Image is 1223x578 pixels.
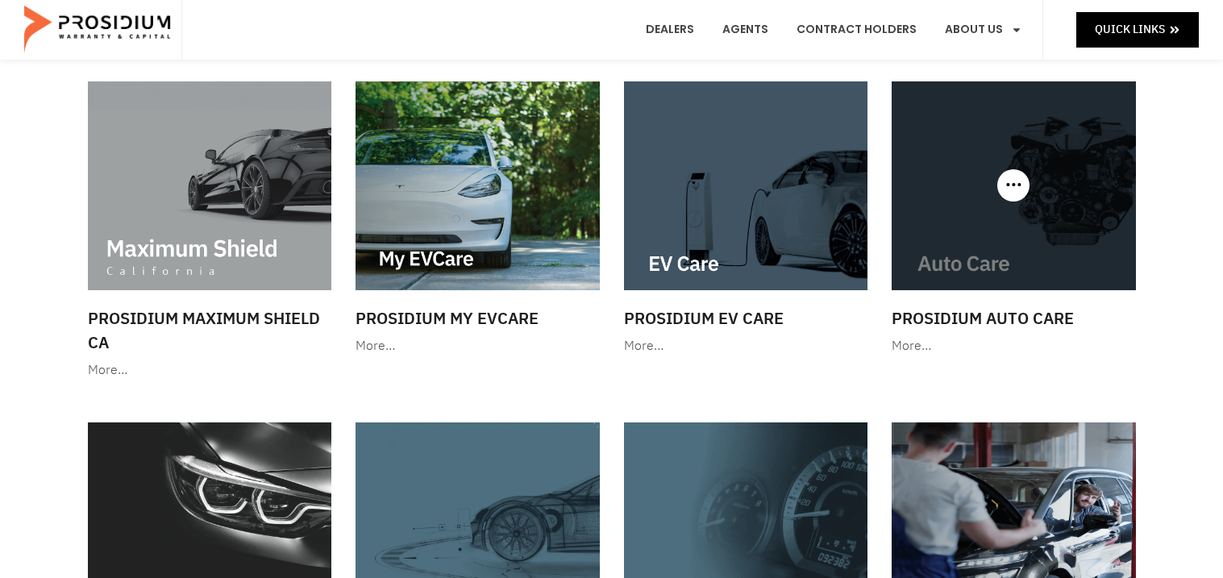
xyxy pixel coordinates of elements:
[347,73,608,366] a: Prosidium My EVCare More…
[624,306,868,331] h3: Prosidium EV Care
[892,335,1136,358] div: More…
[88,306,332,355] h3: Prosidium Maximum Shield CA
[1095,19,1165,40] span: Quick Links
[624,335,868,358] div: More…
[892,306,1136,331] h3: Prosidium Auto Care
[616,73,876,366] a: Prosidium EV Care More…
[356,306,600,331] h3: Prosidium My EVCare
[1076,12,1199,47] a: Quick Links
[88,359,332,382] div: More…
[356,335,600,358] div: More…
[80,73,340,390] a: Prosidium Maximum Shield CA More…
[884,73,1144,366] a: Prosidium Auto Care More…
